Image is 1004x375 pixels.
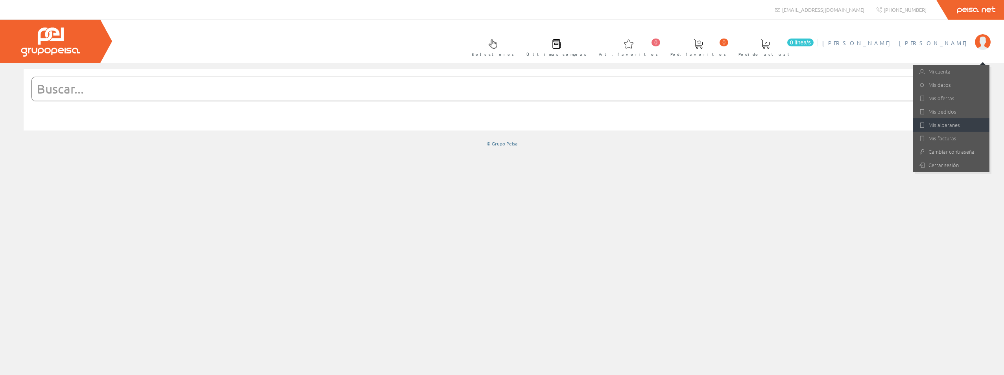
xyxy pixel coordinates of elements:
a: Mis ofertas [913,92,989,105]
a: Mis facturas [913,132,989,145]
div: © Grupo Peisa [24,140,980,147]
span: Pedido actual [738,50,792,58]
span: Selectores [472,50,514,58]
span: 0 [651,39,660,46]
a: Selectores [464,33,518,61]
a: Mis pedidos [913,105,989,118]
a: [PERSON_NAME] [PERSON_NAME] [822,33,991,40]
a: Mis datos [913,78,989,92]
span: 0 línea/s [787,39,814,46]
a: Mis albaranes [913,118,989,132]
a: Últimas compras [519,33,591,61]
span: [PERSON_NAME] [PERSON_NAME] [822,39,971,47]
span: Ped. favoritos [670,50,726,58]
span: [PHONE_NUMBER] [884,6,926,13]
span: 0 [720,39,728,46]
span: Art. favoritos [599,50,658,58]
span: Últimas compras [526,50,587,58]
input: Buscar... [32,77,953,101]
a: Cerrar sesión [913,158,989,172]
a: Mi cuenta [913,65,989,78]
span: [EMAIL_ADDRESS][DOMAIN_NAME] [782,6,864,13]
img: Grupo Peisa [21,28,80,57]
a: Cambiar contraseña [913,145,989,158]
